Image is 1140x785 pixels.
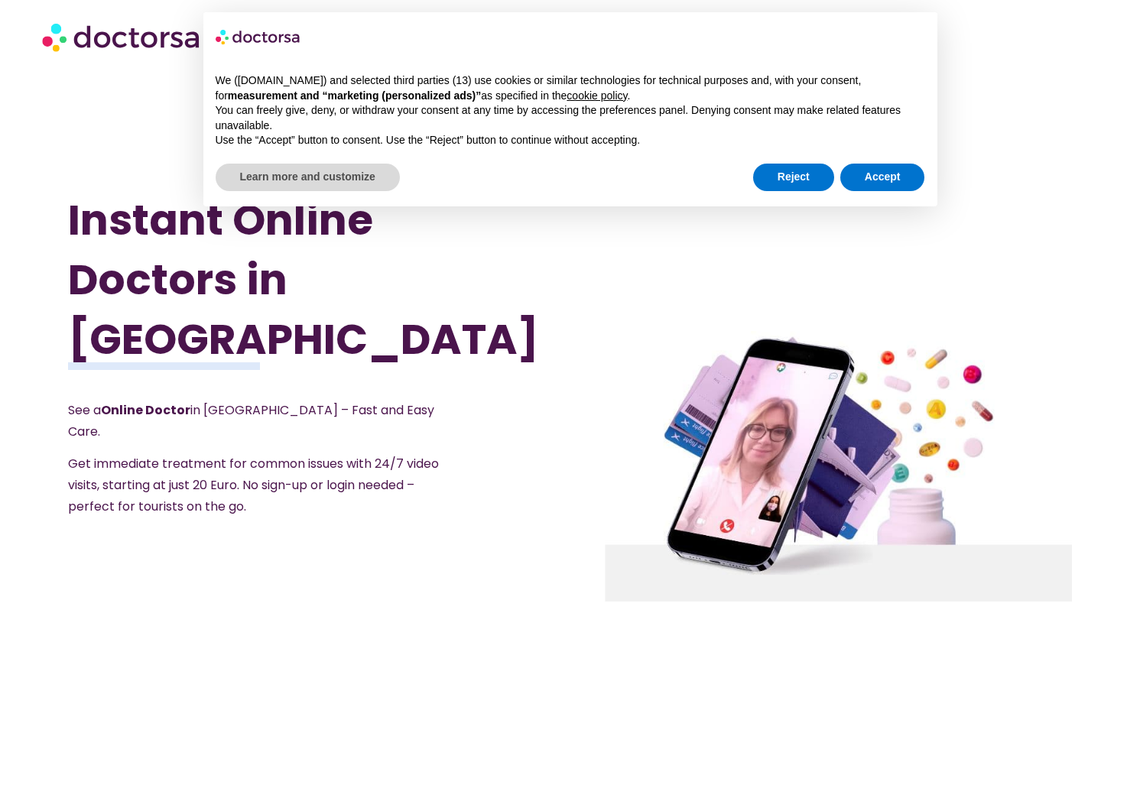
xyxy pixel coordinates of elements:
[68,401,434,440] span: See a in [GEOGRAPHIC_DATA] – Fast and Easy Care.
[753,164,834,191] button: Reject
[101,401,190,419] strong: Online Doctor
[68,455,439,515] span: Get immediate treatment for common issues with 24/7 video visits, starting at just 20 Euro. No si...
[68,190,495,369] h1: Instant Online Doctors in [GEOGRAPHIC_DATA]
[216,73,925,103] p: We ([DOMAIN_NAME]) and selected third parties (13) use cookies or similar technologies for techni...
[228,89,481,102] strong: measurement and “marketing (personalized ads)”
[567,89,627,102] a: cookie policy
[216,103,925,133] p: You can freely give, deny, or withdraw your consent at any time by accessing the preferences pane...
[840,164,925,191] button: Accept
[68,627,495,741] iframe: Customer reviews powered by Trustpilot
[216,164,400,191] button: Learn more and customize
[216,133,925,148] p: Use the “Accept” button to consent. Use the “Reject” button to continue without accepting.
